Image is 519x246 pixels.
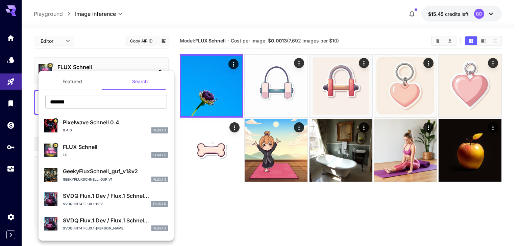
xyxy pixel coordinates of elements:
button: Featured [39,73,106,90]
div: SVDQ Flux.1 Dev / Flux.1 Schnel...svdq-int4.flux.1-devFLUX.1 D [44,189,168,210]
p: Pixelwave Schnell 0.4 [63,118,168,126]
p: FLUX.1 S [153,128,166,133]
p: FLUX.1 S [153,153,166,157]
p: FLUX.1 S [153,177,166,182]
p: GeekyFLuxSchnell_guf_v1 [63,177,112,182]
p: svdq-int4.flux.1-[PERSON_NAME] [63,226,125,231]
p: FLUX.1 S [153,226,166,231]
p: 0.4.0 [63,128,72,133]
div: SVDQ Flux.1 Dev / Flux.1 Schnel...svdq-int4.flux.1-[PERSON_NAME]FLUX.1 S [44,214,168,234]
div: Certified Model – Vetted for best performance and includes a commercial license.Pixelwave Schnell... [44,116,168,136]
div: GeekyFluxSchnell_guf_v1&v2GeekyFLuxSchnell_guf_v1FLUX.1 S [44,164,168,185]
p: SVDQ Flux.1 Dev / Flux.1 Schnel... [63,192,168,200]
button: Certified Model – Vetted for best performance and includes a commercial license. [53,118,58,124]
p: 1.0 [63,152,68,157]
p: GeekyFluxSchnell_guf_v1&v2 [63,167,168,175]
p: FLUX Schnell [63,143,168,151]
button: Search [106,73,174,90]
p: SVDQ Flux.1 Dev / Flux.1 Schnel... [63,216,168,224]
p: FLUX.1 D [153,202,166,206]
p: svdq-int4.flux.1-dev [63,202,103,207]
div: Certified Model – Vetted for best performance and includes a commercial license.FLUX Schnell1.0FL... [44,140,168,161]
button: Certified Model – Vetted for best performance and includes a commercial license. [53,143,58,148]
